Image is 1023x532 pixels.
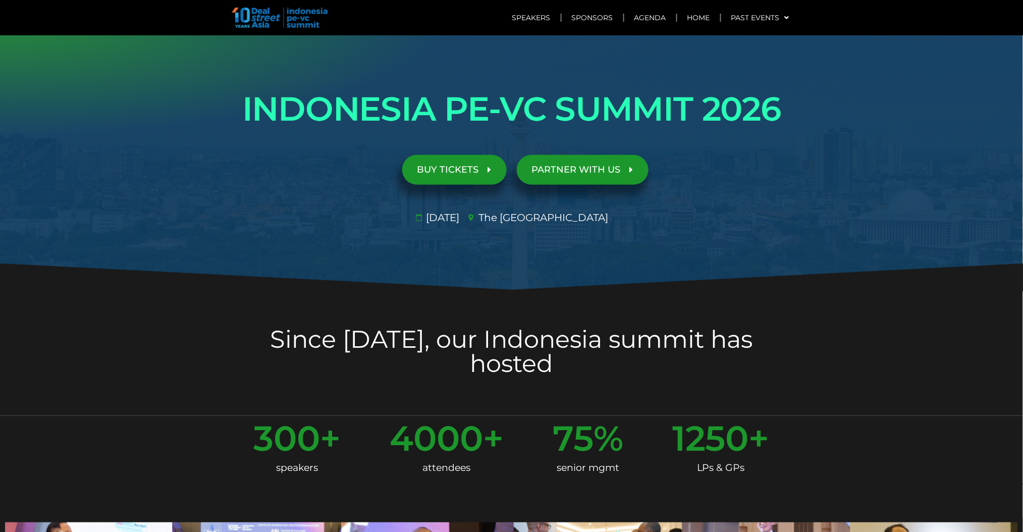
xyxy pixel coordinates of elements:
[532,165,621,175] span: PARTNER WITH US
[553,456,623,480] div: senior mgmt
[624,6,676,29] a: Agenda
[229,327,794,376] h2: Since [DATE], our Indonesia summit has hosted
[476,210,608,225] span: The [GEOGRAPHIC_DATA]​
[553,421,594,456] span: 75
[417,165,479,175] span: BUY TICKETS
[672,421,749,456] span: 1250
[253,456,341,480] div: speakers
[402,155,507,185] a: BUY TICKETS
[229,81,794,137] h1: INDONESIA PE-VC SUMMIT 2026
[424,210,460,225] span: [DATE]​
[721,6,799,29] a: Past Events
[562,6,623,29] a: Sponsors
[390,456,504,480] div: attendees
[517,155,649,185] a: PARTNER WITH US
[483,421,504,456] span: +
[677,6,720,29] a: Home
[749,421,770,456] span: +
[502,6,561,29] a: Speakers
[253,421,320,456] span: 300
[594,421,623,456] span: %
[672,456,770,480] div: LPs & GPs
[390,421,483,456] span: 4000
[320,421,341,456] span: +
